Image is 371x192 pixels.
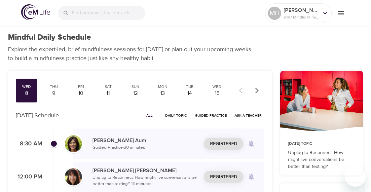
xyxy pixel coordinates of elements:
[139,110,160,121] button: All
[288,141,355,147] p: [DATE] Topic
[232,110,264,121] button: Ask a Teacher
[204,138,243,150] button: Registered
[284,6,319,14] p: [PERSON_NAME] back East
[93,136,199,144] p: [PERSON_NAME] Aum
[16,139,42,148] p: 8:30 AM
[16,111,59,120] p: [DATE] Schedule
[192,110,229,121] button: Guided Practice
[46,84,61,90] div: Thu
[128,84,143,90] div: Sun
[209,90,225,97] div: 15
[73,90,89,97] div: 10
[182,90,198,97] div: 14
[128,90,143,97] div: 12
[21,4,50,20] img: logo
[16,173,42,181] p: 12:00 PM
[93,144,199,151] p: Guided Practice · 30 minutes
[100,84,116,90] div: Sat
[210,140,237,148] span: Registered
[243,136,259,152] span: Remind me when a class goes live every Wednesday at 8:30 AM
[19,84,34,90] div: Wed
[72,6,145,20] input: Find programs, teachers, etc...
[155,84,170,90] div: Mon
[73,84,89,90] div: Fri
[100,90,116,97] div: 11
[288,149,355,170] p: Unplug to Reconnect: How might live conversations be better than texting?
[93,167,199,174] p: [PERSON_NAME] [PERSON_NAME]
[65,168,82,185] img: Andrea_Lieberstein-min.jpg
[8,45,256,63] p: Explore the expert-led, brief mindfulness sessions for [DATE] or plan out your upcoming weeks to ...
[209,84,225,90] div: Wed
[141,112,157,119] span: All
[46,90,61,97] div: 9
[93,174,199,187] p: Unplug to Reconnect: How might live conversations be better than texting? · 14 minutes
[243,169,259,185] span: Remind me when a class goes live every Wednesday at 12:00 PM
[235,112,262,119] span: Ask a Teacher
[195,112,227,119] span: Guided Practice
[165,112,187,119] span: Daily Topic
[8,33,91,42] h1: Mindful Daily Schedule
[332,4,350,22] button: menu
[65,135,82,152] img: Alisha%20Aum%208-9-21.jpg
[155,90,170,97] div: 13
[182,84,198,90] div: Tue
[19,90,34,97] div: 8
[268,7,281,20] div: MH
[204,171,243,183] button: Registered
[345,166,366,187] iframe: Button to launch messaging window
[284,14,319,20] p: 6147 Mindful Minutes
[163,110,190,121] button: Daily Topic
[210,173,237,181] span: Registered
